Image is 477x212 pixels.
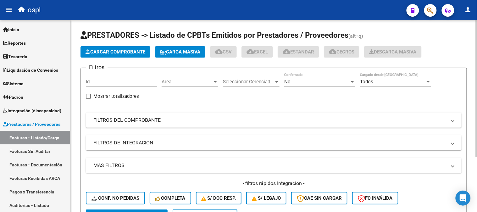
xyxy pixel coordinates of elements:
[215,48,223,55] mat-icon: cloud_download
[86,135,462,150] mat-expansion-panel-header: FILTROS DE INTEGRACION
[3,80,24,87] span: Sistema
[93,162,446,169] mat-panel-title: MAS FILTROS
[348,33,363,39] span: (alt+q)
[86,180,462,187] h4: - filtros rápidos Integración -
[28,3,41,17] span: ospl
[160,49,200,55] span: Carga Masiva
[360,79,373,85] span: Todos
[150,192,191,204] button: Completa
[241,46,273,58] button: EXCEL
[464,6,472,14] mat-icon: person
[247,48,254,55] mat-icon: cloud_download
[247,49,268,55] span: EXCEL
[93,92,139,100] span: Mostrar totalizadores
[5,6,13,14] mat-icon: menu
[284,79,291,85] span: No
[155,46,205,58] button: Carga Masiva
[364,46,422,58] button: Descarga Masiva
[324,46,359,58] button: Gecros
[329,48,336,55] mat-icon: cloud_download
[352,192,398,204] button: FC Inválida
[3,53,27,60] span: Tesorería
[86,63,108,72] h3: Filtros
[80,31,348,40] span: PRESTADORES -> Listado de CPBTs Emitidos por Prestadores / Proveedores
[252,195,281,201] span: S/ legajo
[223,79,274,85] span: Seleccionar Gerenciador
[246,192,286,204] button: S/ legajo
[291,192,347,204] button: CAE SIN CARGAR
[369,49,417,55] span: Descarga Masiva
[456,191,471,206] div: Open Intercom Messenger
[283,48,290,55] mat-icon: cloud_download
[86,158,462,173] mat-expansion-panel-header: MAS FILTROS
[358,195,393,201] span: FC Inválida
[3,26,19,33] span: Inicio
[162,79,213,85] span: Area
[92,195,139,201] span: Conf. no pedidas
[86,49,145,55] span: Cargar Comprobante
[80,46,150,58] button: Cargar Comprobante
[3,40,26,47] span: Reportes
[3,67,58,74] span: Liquidación de Convenios
[3,94,23,101] span: Padrón
[329,49,354,55] span: Gecros
[93,117,446,124] mat-panel-title: FILTROS DEL COMPROBANTE
[215,49,232,55] span: CSV
[3,107,61,114] span: Integración (discapacidad)
[155,195,186,201] span: Completa
[86,192,145,204] button: Conf. no pedidas
[297,195,342,201] span: CAE SIN CARGAR
[202,195,236,201] span: S/ Doc Resp.
[364,46,422,58] app-download-masive: Descarga masiva de comprobantes (adjuntos)
[210,46,237,58] button: CSV
[283,49,314,55] span: Estandar
[86,113,462,128] mat-expansion-panel-header: FILTROS DEL COMPROBANTE
[93,139,446,146] mat-panel-title: FILTROS DE INTEGRACION
[3,121,60,128] span: Prestadores / Proveedores
[278,46,319,58] button: Estandar
[196,192,242,204] button: S/ Doc Resp.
